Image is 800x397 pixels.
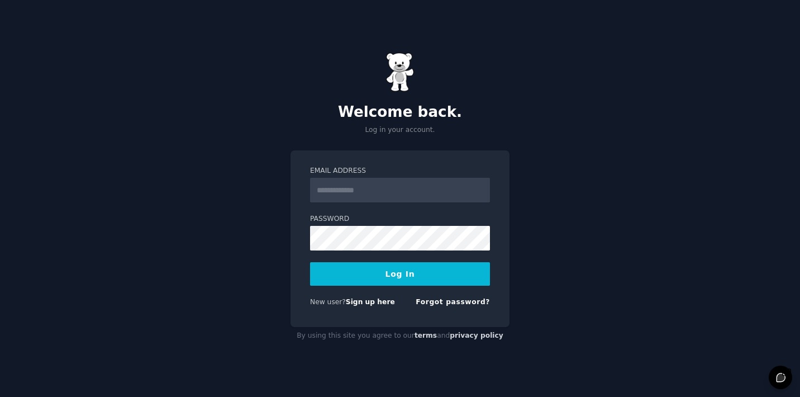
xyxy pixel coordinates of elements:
[291,327,509,345] div: By using this site you agree to our and
[291,103,509,121] h2: Welcome back.
[386,53,414,92] img: Gummy Bear
[346,298,395,306] a: Sign up here
[291,125,509,135] p: Log in your account.
[310,262,490,286] button: Log In
[415,332,437,339] a: terms
[310,166,490,176] label: Email Address
[416,298,490,306] a: Forgot password?
[310,298,346,306] span: New user?
[450,332,503,339] a: privacy policy
[310,214,490,224] label: Password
